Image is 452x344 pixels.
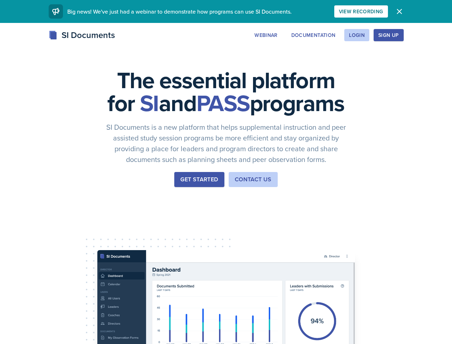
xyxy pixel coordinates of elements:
div: Documentation [291,32,336,38]
div: Webinar [254,32,277,38]
button: Documentation [287,29,340,41]
div: View Recording [339,9,383,14]
button: Get Started [174,172,224,187]
button: Login [344,29,369,41]
button: View Recording [334,5,388,18]
button: Sign Up [374,29,403,41]
div: Contact Us [235,175,272,184]
div: Login [349,32,365,38]
button: Contact Us [229,172,278,187]
button: Webinar [250,29,282,41]
div: Sign Up [378,32,399,38]
span: Big news! We've just had a webinar to demonstrate how programs can use SI Documents. [67,8,292,15]
div: Get Started [180,175,218,184]
div: SI Documents [49,29,115,42]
